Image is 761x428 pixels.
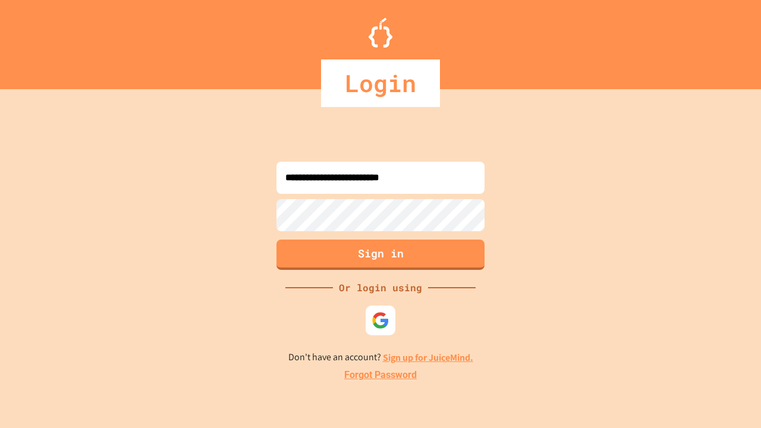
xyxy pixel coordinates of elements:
a: Forgot Password [344,368,417,382]
img: google-icon.svg [372,311,389,329]
div: Login [321,59,440,107]
a: Sign up for JuiceMind. [383,351,473,364]
div: Or login using [333,281,428,295]
img: Logo.svg [369,18,392,48]
button: Sign in [276,240,485,270]
p: Don't have an account? [288,350,473,365]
